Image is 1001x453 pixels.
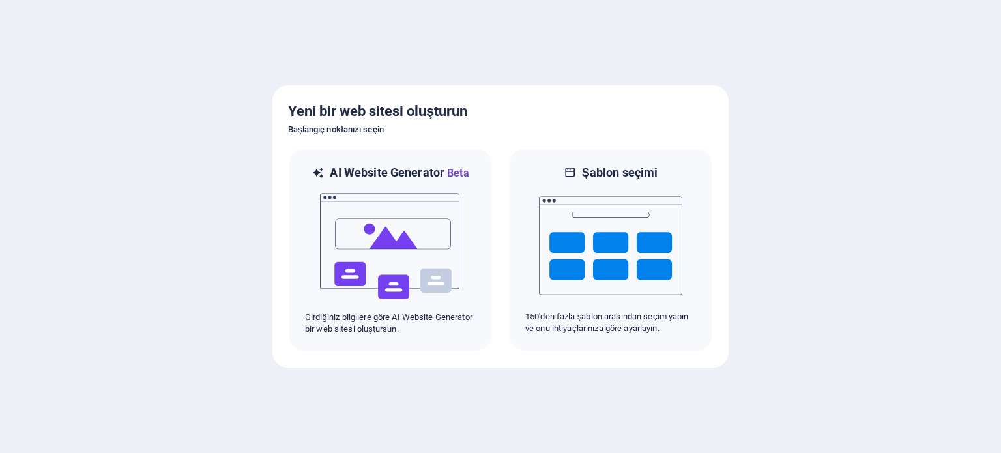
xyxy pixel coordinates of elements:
p: 150'den fazla şablon arasından seçim yapın ve onu ihtiyaçlarınıza göre ayarlayın. [525,311,696,334]
div: Şablon seçimi150'den fazla şablon arasından seçim yapın ve onu ihtiyaçlarınıza göre ayarlayın. [508,148,713,352]
div: AI Website GeneratorBetaaiGirdiğiniz bilgilere göre AI Website Generator bir web sitesi oluştursun. [288,148,493,352]
img: ai [319,181,462,312]
h6: Başlangıç noktanızı seçin [288,122,713,138]
span: Beta [444,167,469,179]
h5: Yeni bir web sitesi oluşturun [288,101,713,122]
h6: AI Website Generator [330,165,469,181]
p: Girdiğiniz bilgilere göre AI Website Generator bir web sitesi oluştursun. [305,312,476,335]
h6: Şablon seçimi [582,165,658,181]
